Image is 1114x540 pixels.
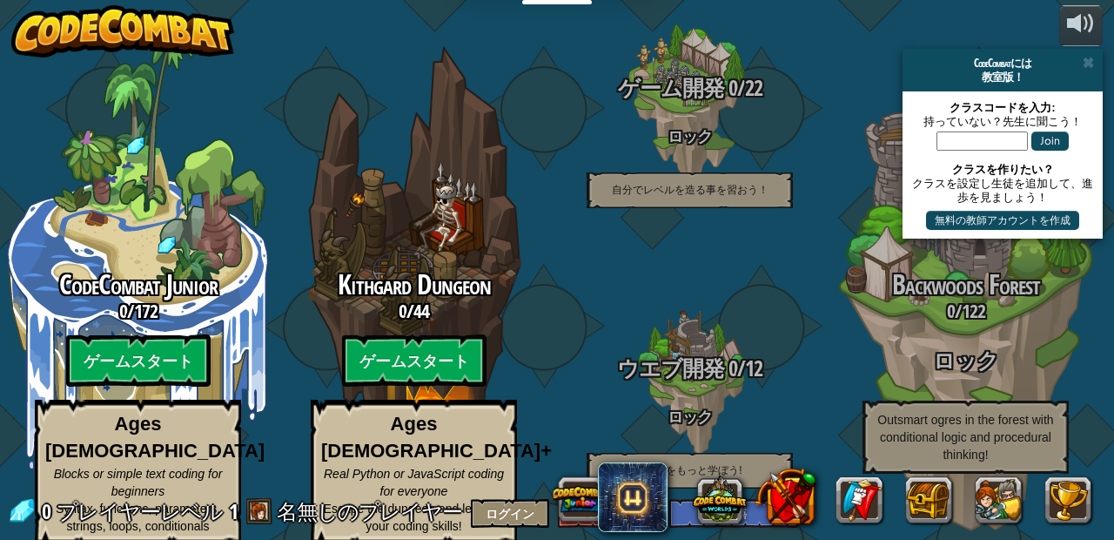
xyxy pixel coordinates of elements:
[618,73,724,103] span: ゲーム開発
[229,497,238,525] span: 1
[745,354,762,383] span: 12
[11,5,234,57] img: CodeCombat - Learn how to code by playing a game
[909,70,1096,84] div: 教室版！
[42,497,55,525] span: 0
[45,413,265,462] strong: Ages [DEMOGRAPHIC_DATA]
[911,114,1094,128] div: 持っていない？先生に聞こう！
[724,73,737,103] span: 0
[134,298,158,324] span: 172
[877,413,1053,462] span: Outsmart ogres in the forest with conditional logic and procedural thinking!
[277,497,462,525] span: 名無しのプレイヤー
[338,266,491,303] span: Kithgard Dungeon
[413,298,429,324] span: 44
[552,77,828,100] h3: /
[724,354,737,383] span: 0
[321,413,552,462] strong: Ages [DEMOGRAPHIC_DATA]+
[947,298,955,324] span: 0
[909,56,1096,70] div: CodeCombatには
[471,499,549,528] button: ログイン
[59,266,218,303] span: CodeCombat Junior
[1031,132,1069,151] button: Join
[57,497,223,526] span: プレイヤーレベル
[828,349,1104,373] h3: ロック
[119,298,127,324] span: 0
[552,357,828,381] h3: /
[962,298,985,324] span: 122
[324,467,504,498] span: Real Python or JavaScript coding for everyone
[612,184,768,196] span: 自分でレベルを造る事を習おう！
[892,266,1040,303] span: Backwoods Forest
[926,211,1079,230] button: 無料の教師アカウントを作成
[1059,5,1103,46] button: 音量を調整する
[911,100,1094,114] div: クラスコードを入力:
[617,354,724,383] span: ウエブ開発
[745,73,762,103] span: 22
[276,300,552,321] h3: /
[828,300,1104,321] h3: /
[56,502,220,533] span: Syntax, functions, parameters, strings, loops, conditionals
[911,162,1094,176] div: クラスを作りたい？
[552,128,828,145] h4: ロック
[324,502,505,533] span: Escape the dungeon and level up your coding skills!
[54,467,223,498] span: Blocks or simple text coding for beginners
[66,334,211,387] btn: ゲームスタート
[552,408,828,425] h4: ロック
[399,298,406,324] span: 0
[911,176,1094,204] div: クラスを設定し生徒を追加して、進歩を見ましょう！
[342,334,487,387] btn: ゲームスタート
